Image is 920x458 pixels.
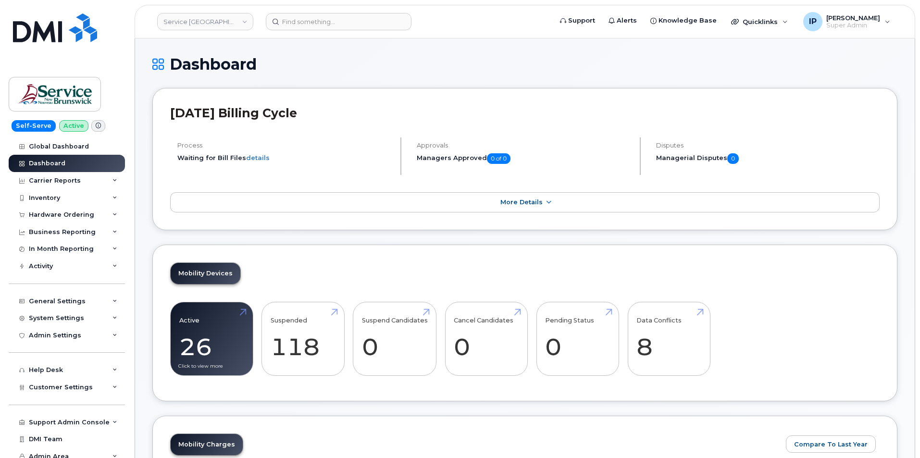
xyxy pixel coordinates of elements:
h4: Approvals [417,142,632,149]
a: Suspend Candidates 0 [362,307,428,371]
a: Cancel Candidates 0 [454,307,519,371]
a: Mobility Devices [171,263,240,284]
h2: [DATE] Billing Cycle [170,106,880,120]
a: details [246,154,270,161]
a: Pending Status 0 [545,307,610,371]
li: Waiting for Bill Files [177,153,392,162]
button: Compare To Last Year [786,435,876,453]
a: Suspended 118 [271,307,336,371]
h5: Managers Approved [417,153,632,164]
a: Mobility Charges [171,434,243,455]
span: 0 of 0 [487,153,510,164]
span: Compare To Last Year [794,440,868,449]
a: Active 26 [179,307,244,371]
span: More Details [500,198,543,206]
h4: Disputes [656,142,880,149]
span: 0 [727,153,739,164]
h5: Managerial Disputes [656,153,880,164]
a: Data Conflicts 8 [636,307,701,371]
h4: Process [177,142,392,149]
h1: Dashboard [152,56,897,73]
